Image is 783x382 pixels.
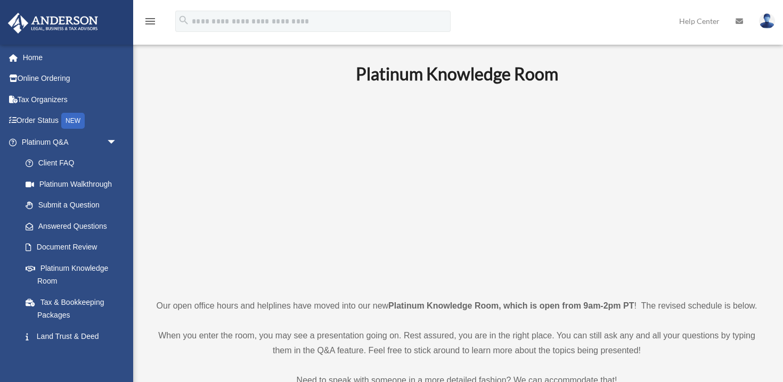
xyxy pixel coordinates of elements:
img: User Pic [759,13,775,29]
strong: Platinum Knowledge Room, which is open from 9am-2pm PT [388,301,634,310]
b: Platinum Knowledge Room [356,63,558,84]
a: Platinum Knowledge Room [15,258,128,292]
img: Anderson Advisors Platinum Portal [5,13,101,34]
p: When you enter the room, you may see a presentation going on. Rest assured, you are in the right ... [152,328,762,358]
a: Platinum Walkthrough [15,173,133,195]
a: Answered Questions [15,215,133,237]
a: Client FAQ [15,153,133,174]
a: Tax Organizers [7,89,133,110]
i: menu [144,15,157,28]
i: search [178,14,190,26]
a: menu [144,19,157,28]
span: arrow_drop_down [107,131,128,153]
a: Online Ordering [7,68,133,89]
a: Platinum Q&Aarrow_drop_down [7,131,133,153]
a: Document Review [15,237,133,258]
a: Land Trust & Deed Forum [15,326,133,360]
iframe: 231110_Toby_KnowledgeRoom [297,99,617,279]
a: Home [7,47,133,68]
a: Tax & Bookkeeping Packages [15,292,133,326]
a: Submit a Question [15,195,133,216]
a: Order StatusNEW [7,110,133,132]
p: Our open office hours and helplines have moved into our new ! The revised schedule is below. [152,298,762,313]
div: NEW [61,113,85,129]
